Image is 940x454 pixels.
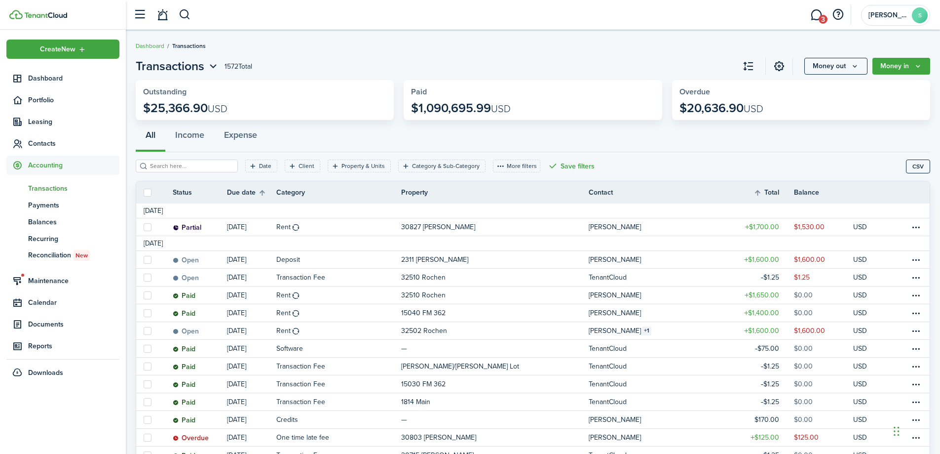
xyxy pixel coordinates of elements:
[276,269,401,286] a: Transaction Fee
[276,375,401,393] a: Transaction Fee
[173,345,195,353] status: Paid
[227,411,276,428] a: [DATE]
[24,12,67,18] img: TenantCloud
[40,46,75,53] span: Create New
[276,358,401,375] a: Transaction Fee
[276,322,401,339] a: Rent
[794,429,853,446] a: $125.00
[401,287,589,304] a: 32510 Rochen
[28,250,119,261] span: Reconciliation
[173,411,227,428] a: Paid
[853,287,880,304] a: USD
[401,432,476,443] p: 30803 [PERSON_NAME]
[173,274,199,282] status: Open
[173,434,209,442] status: Overdue
[245,160,277,172] filter-tag: Open filter
[794,222,825,232] table-amount-description: $1,530.00
[276,361,325,371] table-info-title: Transaction Fee
[6,247,119,264] a: ReconciliationNew
[341,162,385,170] filter-tag-label: Property & Units
[276,254,300,265] table-info-title: Deposit
[794,287,853,304] a: $0.00
[642,327,651,335] table-counter: 1
[401,251,589,268] a: 2311 [PERSON_NAME]
[136,57,220,75] button: Transactions
[401,361,519,371] p: [PERSON_NAME]/[PERSON_NAME] Lot
[227,358,276,375] a: [DATE]
[679,101,763,115] p: $20,636.90
[401,304,589,322] a: 15040 FM 362
[28,319,119,330] span: Documents
[794,375,853,393] a: $0.00
[804,58,867,75] button: Open menu
[401,290,446,300] p: 32510 Rochen
[398,160,486,172] filter-tag: Open filter
[173,358,227,375] a: Paid
[28,183,119,194] span: Transactions
[172,41,206,50] span: Transactions
[794,326,825,336] table-amount-description: $1,600.00
[853,379,867,389] p: USD
[401,322,589,339] a: 32502 Rochen
[401,375,589,393] a: 15030 FM 362
[735,251,794,268] a: $1,600.00
[173,310,195,318] status: Paid
[173,256,199,264] status: Open
[173,399,195,407] status: Paid
[401,340,589,357] a: —
[276,272,325,283] table-info-title: Transaction Fee
[751,432,779,443] table-amount-title: $125.00
[589,269,735,286] a: TenantCloud
[735,393,794,411] a: $1.25
[28,160,119,170] span: Accounting
[28,297,119,308] span: Calendar
[276,304,401,322] a: Rent
[853,290,867,300] p: USD
[819,15,827,24] span: 3
[136,57,204,75] span: Transactions
[853,340,880,357] a: USD
[493,160,540,172] button: More filters
[148,162,234,171] input: Search here...
[227,308,246,318] p: [DATE]
[853,411,880,428] a: USD
[744,254,779,265] table-amount-title: $1,600.00
[761,272,779,283] table-amount-title: $1.25
[754,414,779,425] table-amount-title: $170.00
[807,2,826,28] a: Messaging
[853,397,867,407] p: USD
[28,200,119,210] span: Payments
[227,287,276,304] a: [DATE]
[276,187,401,198] th: Category
[401,308,446,318] p: 15040 FM 362
[794,254,825,265] table-amount-description: $1,600.00
[906,160,930,173] button: CSV
[9,10,23,19] img: TenantCloud
[227,429,276,446] a: [DATE]
[794,379,813,389] table-amount-description: $0.00
[225,61,252,72] header-page-total: 1572 Total
[28,234,119,244] span: Recurring
[794,432,819,443] table-amount-description: $125.00
[589,304,735,322] a: [PERSON_NAME]
[794,304,853,322] a: $0.00
[853,269,880,286] a: USD
[28,73,119,83] span: Dashboard
[589,363,627,371] table-profile-info-text: TenantCloud
[853,429,880,446] a: USD
[227,251,276,268] a: [DATE]
[912,7,928,23] avatar-text: S
[794,251,853,268] a: $1,600.00
[276,251,401,268] a: Deposit
[173,218,227,236] a: Partial
[589,256,641,264] table-profile-info-text: [PERSON_NAME]
[28,138,119,149] span: Contacts
[735,375,794,393] a: $1.25
[276,326,291,336] table-info-title: Rent
[589,340,735,357] a: TenantCloud
[872,58,930,75] button: Money in
[794,397,813,407] table-amount-description: $0.00
[227,269,276,286] a: [DATE]
[227,322,276,339] a: [DATE]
